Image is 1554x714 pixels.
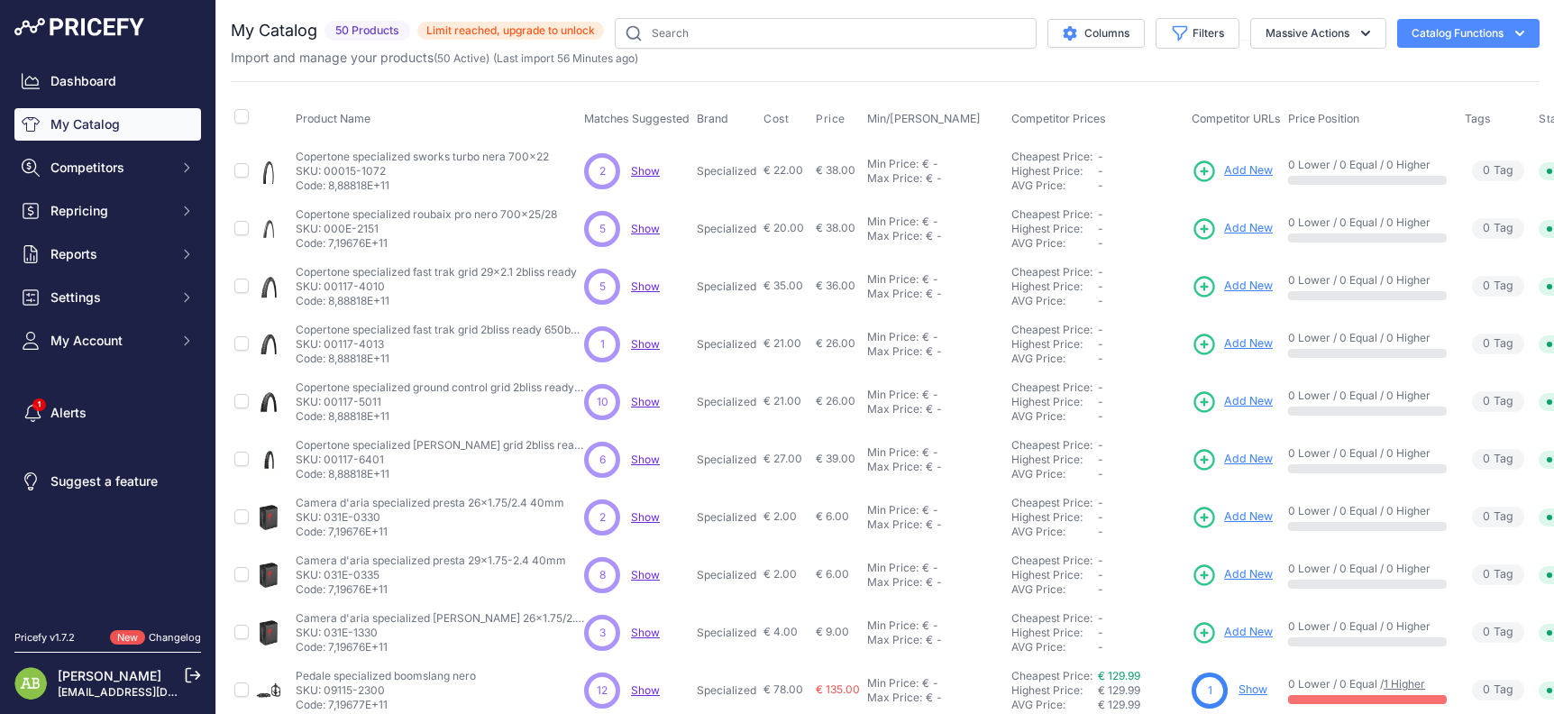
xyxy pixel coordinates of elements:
[1192,216,1273,242] a: Add New
[922,503,929,517] div: €
[1098,409,1103,423] span: -
[697,279,756,294] p: Specialized
[1472,218,1524,239] span: Tag
[296,626,584,640] p: SKU: 031E-1330
[1098,294,1103,307] span: -
[926,460,933,474] div: €
[1011,395,1098,409] div: Highest Price:
[58,668,161,683] a: [PERSON_NAME]
[1011,380,1092,394] a: Cheapest Price:
[1483,624,1490,641] span: 0
[1098,164,1103,178] span: -
[1192,563,1273,588] a: Add New
[697,164,756,178] p: Specialized
[816,452,855,465] span: € 39.00
[296,337,584,352] p: SKU: 00117-4013
[1483,162,1490,179] span: 0
[867,402,922,416] div: Max Price:
[763,279,803,292] span: € 35.00
[867,618,919,633] div: Min Price:
[1483,278,1490,295] span: 0
[50,288,169,307] span: Settings
[1011,568,1098,582] div: Highest Price:
[1098,626,1103,639] span: -
[763,509,797,523] span: € 2.00
[763,163,803,177] span: € 22.00
[1224,393,1273,410] span: Add New
[1192,332,1273,357] a: Add New
[1098,582,1103,596] span: -
[926,171,933,186] div: €
[1483,682,1490,699] span: 0
[1224,624,1273,641] span: Add New
[58,685,246,699] a: [EMAIL_ADDRESS][DOMAIN_NAME]
[922,561,929,575] div: €
[926,229,933,243] div: €
[14,18,144,36] img: Pricefy Logo
[1224,220,1273,237] span: Add New
[929,445,938,460] div: -
[1224,335,1273,352] span: Add New
[1192,389,1273,415] a: Add New
[1472,391,1524,412] span: Tag
[1098,178,1103,192] span: -
[14,630,75,645] div: Pricefy v1.7.2
[1472,160,1524,181] span: Tag
[14,325,201,357] button: My Account
[922,676,929,691] div: €
[926,402,933,416] div: €
[599,163,606,179] span: 2
[816,509,849,523] span: € 6.00
[14,238,201,270] button: Reports
[929,388,938,402] div: -
[1011,352,1098,366] div: AVG Price:
[933,517,942,532] div: -
[1011,337,1098,352] div: Highest Price:
[631,568,660,581] span: Show
[584,112,690,125] span: Matches Suggested
[296,683,476,698] p: SKU: 09115-2300
[867,575,922,590] div: Max Price:
[296,554,566,568] p: Camera d'aria specialized presta 29x1.75-2.4 40mm
[631,337,660,351] a: Show
[867,676,919,691] div: Min Price:
[1288,273,1447,288] p: 0 Lower / 0 Equal / 0 Higher
[697,395,756,409] p: Specialized
[1288,112,1359,125] span: Price Position
[1288,446,1447,461] p: 0 Lower / 0 Equal / 0 Higher
[1483,220,1490,237] span: 0
[922,272,929,287] div: €
[1472,276,1524,297] span: Tag
[599,279,606,295] span: 5
[929,157,938,171] div: -
[929,561,938,575] div: -
[697,337,756,352] p: Specialized
[14,195,201,227] button: Repricing
[1239,682,1267,696] a: Show
[816,112,846,126] span: Price
[933,633,942,647] div: -
[631,222,660,235] a: Show
[1288,619,1447,634] p: 0 Lower / 0 Equal / 0 Higher
[867,112,981,125] span: Min/[PERSON_NAME]
[1192,159,1273,184] a: Add New
[922,330,929,344] div: €
[296,453,584,467] p: SKU: 00117-6401
[1288,158,1447,172] p: 0 Lower / 0 Equal / 0 Higher
[1098,554,1103,567] span: -
[816,221,855,234] span: € 38.00
[867,330,919,344] div: Min Price:
[1098,395,1103,408] span: -
[14,151,201,184] button: Competitors
[296,112,370,125] span: Product Name
[296,380,584,395] p: Copertone specialized ground control grid 2bliss ready 29x2.1
[1192,505,1273,530] a: Add New
[1011,438,1092,452] a: Cheapest Price:
[14,108,201,141] a: My Catalog
[417,22,604,40] span: Limit reached, upgrade to unlock
[437,51,486,65] a: 50 Active
[1011,611,1092,625] a: Cheapest Price:
[296,640,584,654] p: Code: 7,19676E+11
[1288,331,1447,345] p: 0 Lower / 0 Equal / 0 Higher
[1192,447,1273,472] a: Add New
